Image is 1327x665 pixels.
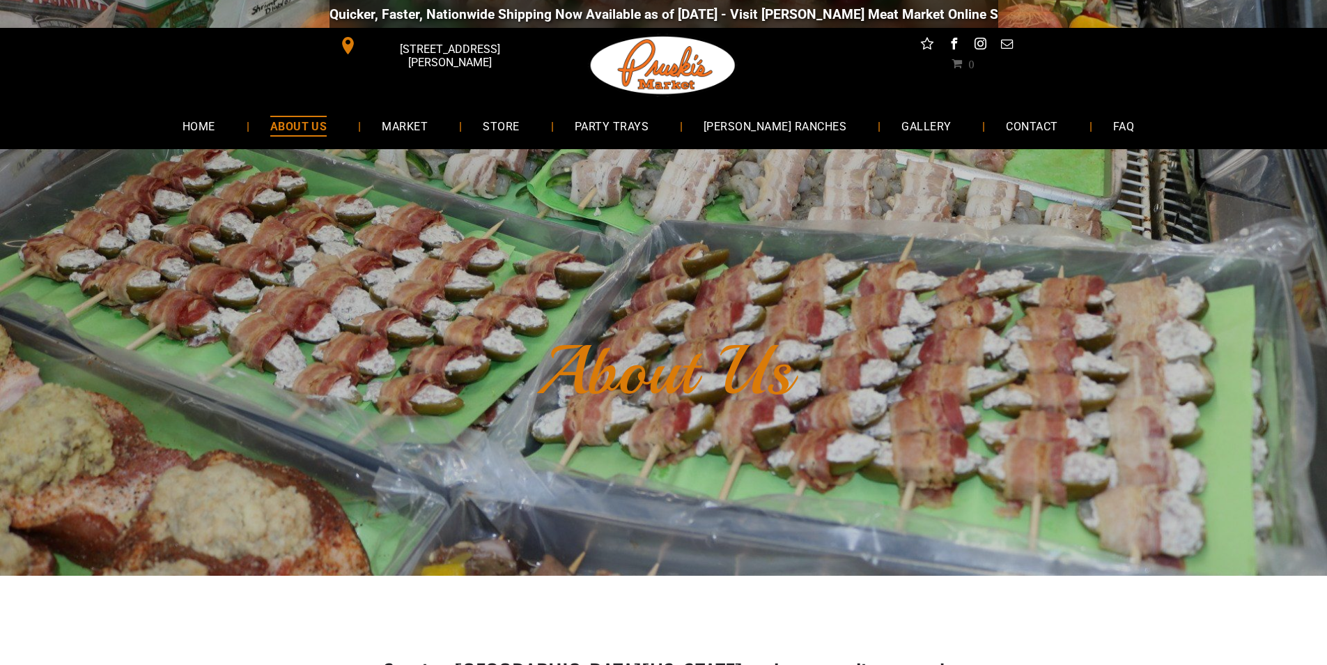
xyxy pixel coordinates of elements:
[588,28,738,103] img: Pruski-s+Market+HQ+Logo2-1920w.png
[162,107,236,144] a: HOME
[1092,107,1155,144] a: FAQ
[985,107,1078,144] a: CONTACT
[554,107,669,144] a: PARTY TRAYS
[329,35,543,56] a: [STREET_ADDRESS][PERSON_NAME]
[361,107,449,144] a: MARKET
[945,35,963,56] a: facebook
[536,328,792,414] font: About Us
[971,35,989,56] a: instagram
[918,35,936,56] a: Social network
[880,107,972,144] a: GALLERY
[683,107,867,144] a: [PERSON_NAME] RANCHES
[359,36,539,76] span: [STREET_ADDRESS][PERSON_NAME]
[462,107,540,144] a: STORE
[998,35,1016,56] a: email
[249,107,348,144] a: ABOUT US
[968,58,974,69] span: 0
